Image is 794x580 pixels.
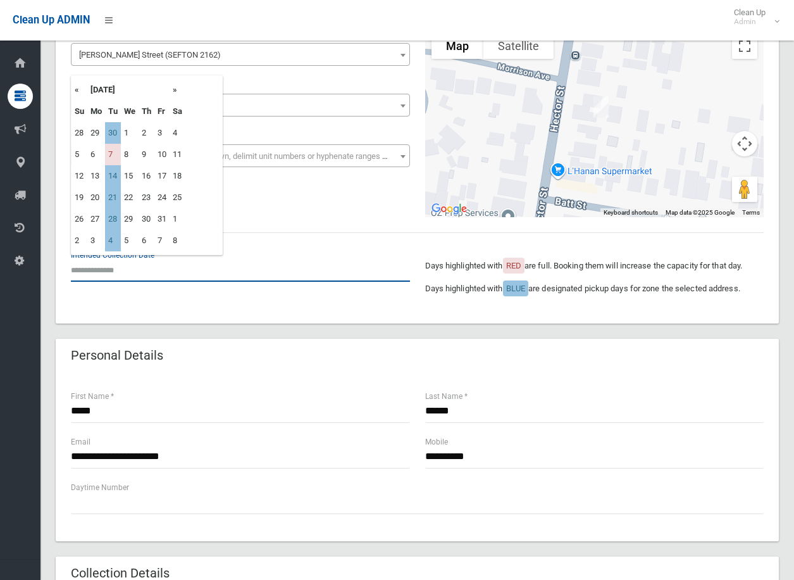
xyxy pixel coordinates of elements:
img: Google [428,201,470,217]
span: Map data ©2025 Google [666,209,735,216]
td: 6 [139,230,154,251]
p: Days highlighted with are full. Booking them will increase the capacity for that day. [425,258,764,274]
th: Sa [170,101,185,122]
td: 29 [121,208,139,230]
td: 15 [121,165,139,187]
small: Admin [734,17,766,27]
td: 13 [87,165,105,187]
a: Terms (opens in new tab) [742,209,760,216]
td: 6 [87,144,105,165]
td: 5 [71,144,87,165]
td: 4 [170,122,185,144]
td: 1 [170,208,185,230]
td: 14 [105,165,121,187]
span: Hector Street (SEFTON 2162) [74,46,407,64]
th: Fr [154,101,170,122]
td: 1 [121,122,139,144]
span: BLUE [506,284,525,293]
th: [DATE] [87,79,170,101]
td: 17 [154,165,170,187]
p: Days highlighted with are designated pickup days for zone the selected address. [425,281,764,296]
td: 10 [154,144,170,165]
td: 12 [71,165,87,187]
button: Keyboard shortcuts [604,208,658,217]
th: » [170,79,185,101]
td: 3 [154,122,170,144]
span: RED [506,261,521,270]
td: 3 [87,230,105,251]
th: Su [71,101,87,122]
th: We [121,101,139,122]
td: 30 [105,122,121,144]
td: 23 [139,187,154,208]
button: Show street map [431,34,483,59]
th: Tu [105,101,121,122]
span: 187 [74,97,407,115]
td: 2 [139,122,154,144]
td: 5 [121,230,139,251]
button: Map camera controls [732,131,757,156]
td: 24 [154,187,170,208]
th: Mo [87,101,105,122]
td: 4 [105,230,121,251]
td: 7 [105,144,121,165]
td: 11 [170,144,185,165]
div: 187 Hector Street, SEFTON NSW 2162 [588,91,614,123]
td: 29 [87,122,105,144]
th: « [71,79,87,101]
td: 31 [154,208,170,230]
td: 18 [170,165,185,187]
td: 20 [87,187,105,208]
td: 28 [105,208,121,230]
td: 22 [121,187,139,208]
span: Hector Street (SEFTON 2162) [71,43,410,66]
button: Drag Pegman onto the map to open Street View [732,177,757,202]
td: 28 [71,122,87,144]
header: Personal Details [56,343,178,368]
span: Select the unit number from the dropdown, delimit unit numbers or hyphenate ranges with a comma [79,151,433,161]
td: 2 [71,230,87,251]
td: 9 [139,144,154,165]
button: Toggle fullscreen view [732,34,757,59]
td: 19 [71,187,87,208]
a: Open this area in Google Maps (opens a new window) [428,201,470,217]
td: 8 [121,144,139,165]
td: 30 [139,208,154,230]
span: Clean Up [728,8,778,27]
td: 26 [71,208,87,230]
td: 21 [105,187,121,208]
td: 16 [139,165,154,187]
td: 8 [170,230,185,251]
td: 7 [154,230,170,251]
span: Clean Up ADMIN [13,14,90,26]
td: 27 [87,208,105,230]
button: Show satellite imagery [483,34,554,59]
td: 25 [170,187,185,208]
span: 187 [71,94,410,117]
th: Th [139,101,154,122]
